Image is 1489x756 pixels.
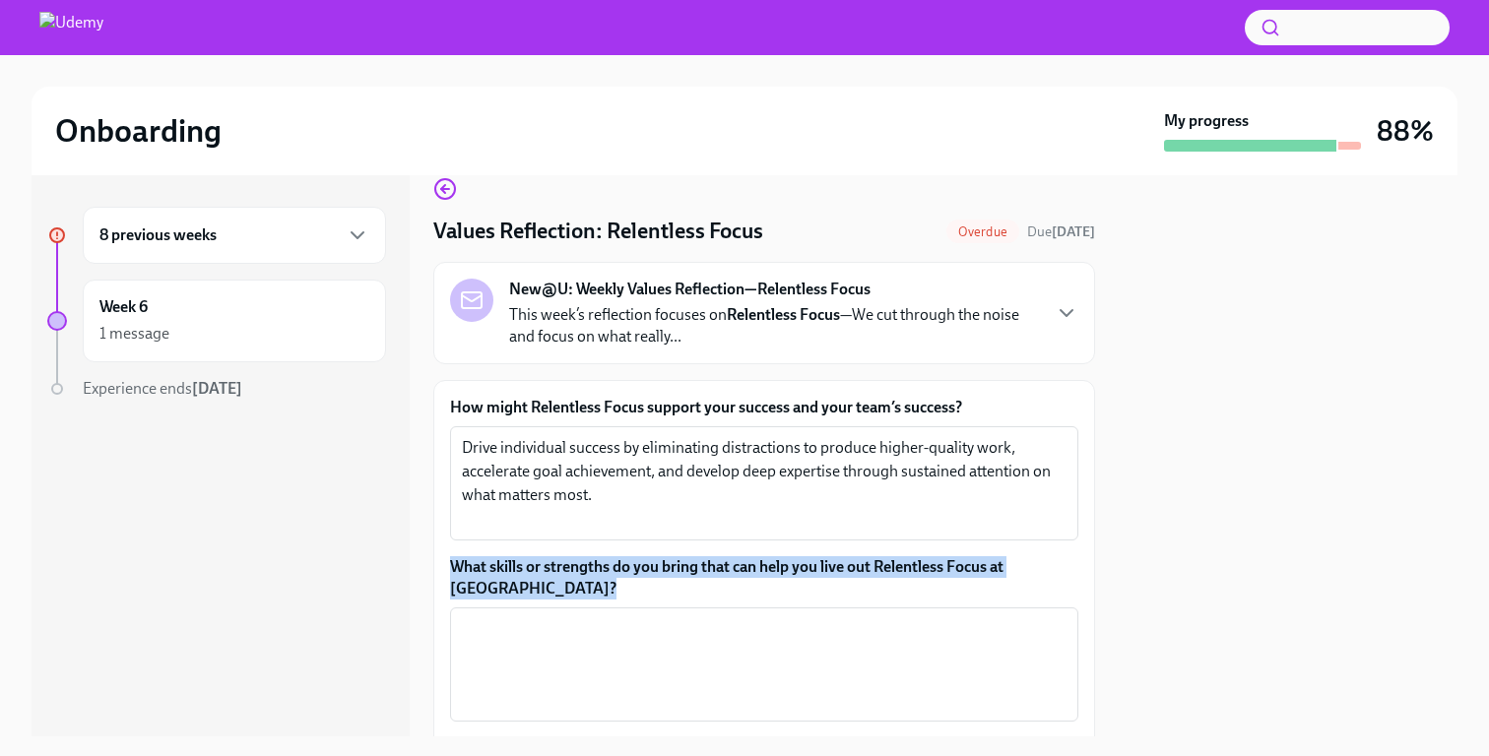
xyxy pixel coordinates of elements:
[1027,222,1095,241] span: September 22nd, 2025 11:00
[192,379,242,398] strong: [DATE]
[509,279,871,300] strong: New@U: Weekly Values Reflection—Relentless Focus
[99,323,169,345] div: 1 message
[83,207,386,264] div: 8 previous weeks
[99,296,148,318] h6: Week 6
[462,436,1067,531] textarea: Drive individual success by eliminating distractions to produce higher-quality work, accelerate g...
[1052,223,1095,240] strong: [DATE]
[509,304,1039,347] p: This week’s reflection focuses on —We cut through the noise and focus on what really...
[450,556,1078,599] label: What skills or strengths do you bring that can help you live out Relentless Focus at [GEOGRAPHIC_...
[83,379,242,398] span: Experience ends
[433,217,763,246] h4: Values Reflection: Relentless Focus
[1164,110,1249,132] strong: My progress
[55,111,222,151] h2: Onboarding
[946,224,1019,239] span: Overdue
[1027,223,1095,240] span: Due
[39,12,103,43] img: Udemy
[99,224,217,246] h6: 8 previous weeks
[1377,113,1434,149] h3: 88%
[450,397,1078,418] label: How might Relentless Focus support your success and your team’s success?
[727,305,840,324] strong: Relentless Focus
[47,280,386,362] a: Week 61 message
